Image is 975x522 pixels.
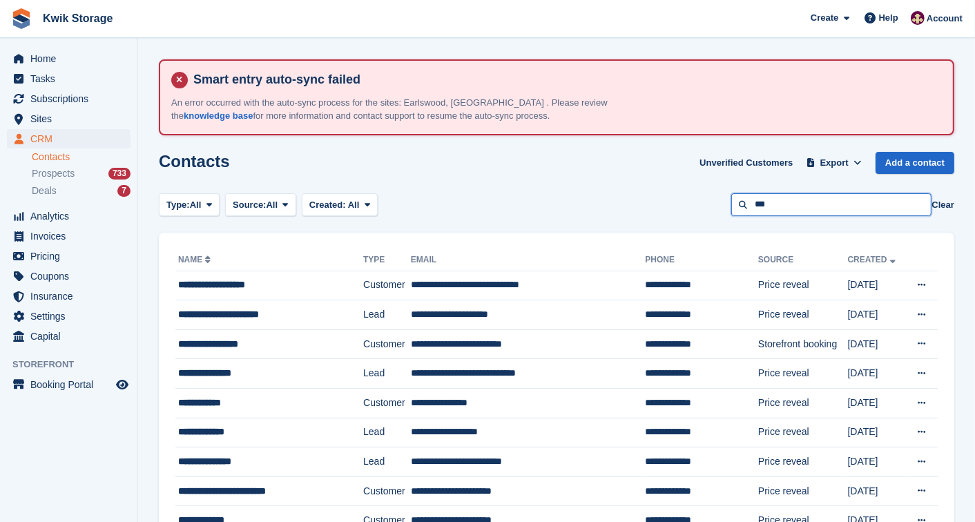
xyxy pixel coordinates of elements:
[11,8,32,29] img: stora-icon-8386f47178a22dfd0bd8f6a31ec36ba5ce8667c1dd55bd0f319d3a0aa187defe.svg
[911,11,925,25] img: ellie tragonette
[848,476,905,506] td: [DATE]
[32,151,131,164] a: Contacts
[30,246,113,266] span: Pricing
[37,7,118,30] a: Kwik Storage
[758,418,848,447] td: Price reveal
[108,168,131,180] div: 733
[848,255,898,264] a: Created
[32,184,57,197] span: Deals
[159,193,220,216] button: Type: All
[12,358,137,371] span: Storefront
[848,447,905,477] td: [DATE]
[30,109,113,128] span: Sites
[758,476,848,506] td: Price reveal
[190,198,202,212] span: All
[363,359,411,389] td: Lead
[7,267,131,286] a: menu
[363,249,411,271] th: Type
[184,110,253,121] a: knowledge base
[30,69,113,88] span: Tasks
[7,89,131,108] a: menu
[758,271,848,300] td: Price reveal
[7,129,131,148] a: menu
[848,359,905,389] td: [DATE]
[30,129,113,148] span: CRM
[820,156,849,170] span: Export
[7,375,131,394] a: menu
[811,11,838,25] span: Create
[411,249,646,271] th: Email
[117,185,131,197] div: 7
[302,193,378,216] button: Created: All
[30,375,113,394] span: Booking Portal
[931,198,954,212] button: Clear
[7,287,131,306] a: menu
[30,49,113,68] span: Home
[225,193,296,216] button: Source: All
[7,69,131,88] a: menu
[30,327,113,346] span: Capital
[848,329,905,359] td: [DATE]
[7,226,131,246] a: menu
[363,389,411,418] td: Customer
[188,72,942,88] h4: Smart entry auto-sync failed
[927,12,963,26] span: Account
[7,49,131,68] a: menu
[30,267,113,286] span: Coupons
[848,300,905,330] td: [DATE]
[876,152,954,175] a: Add a contact
[363,271,411,300] td: Customer
[171,96,655,123] p: An error occurred with the auto-sync process for the sites: Earlswood, [GEOGRAPHIC_DATA] . Please...
[758,300,848,330] td: Price reveal
[32,184,131,198] a: Deals 7
[7,109,131,128] a: menu
[30,307,113,326] span: Settings
[114,376,131,393] a: Preview store
[159,152,230,171] h1: Contacts
[32,166,131,181] a: Prospects 733
[879,11,898,25] span: Help
[7,307,131,326] a: menu
[30,287,113,306] span: Insurance
[758,389,848,418] td: Price reveal
[309,200,346,210] span: Created:
[758,359,848,389] td: Price reveal
[7,206,131,226] a: menu
[166,198,190,212] span: Type:
[363,329,411,359] td: Customer
[363,300,411,330] td: Lead
[758,329,848,359] td: Storefront booking
[30,226,113,246] span: Invoices
[30,89,113,108] span: Subscriptions
[363,447,411,477] td: Lead
[178,255,213,264] a: Name
[804,152,865,175] button: Export
[267,198,278,212] span: All
[848,418,905,447] td: [DATE]
[363,476,411,506] td: Customer
[32,167,75,180] span: Prospects
[758,447,848,477] td: Price reveal
[694,152,798,175] a: Unverified Customers
[30,206,113,226] span: Analytics
[758,249,848,271] th: Source
[348,200,360,210] span: All
[363,418,411,447] td: Lead
[848,389,905,418] td: [DATE]
[848,271,905,300] td: [DATE]
[645,249,758,271] th: Phone
[7,246,131,266] a: menu
[233,198,266,212] span: Source:
[7,327,131,346] a: menu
